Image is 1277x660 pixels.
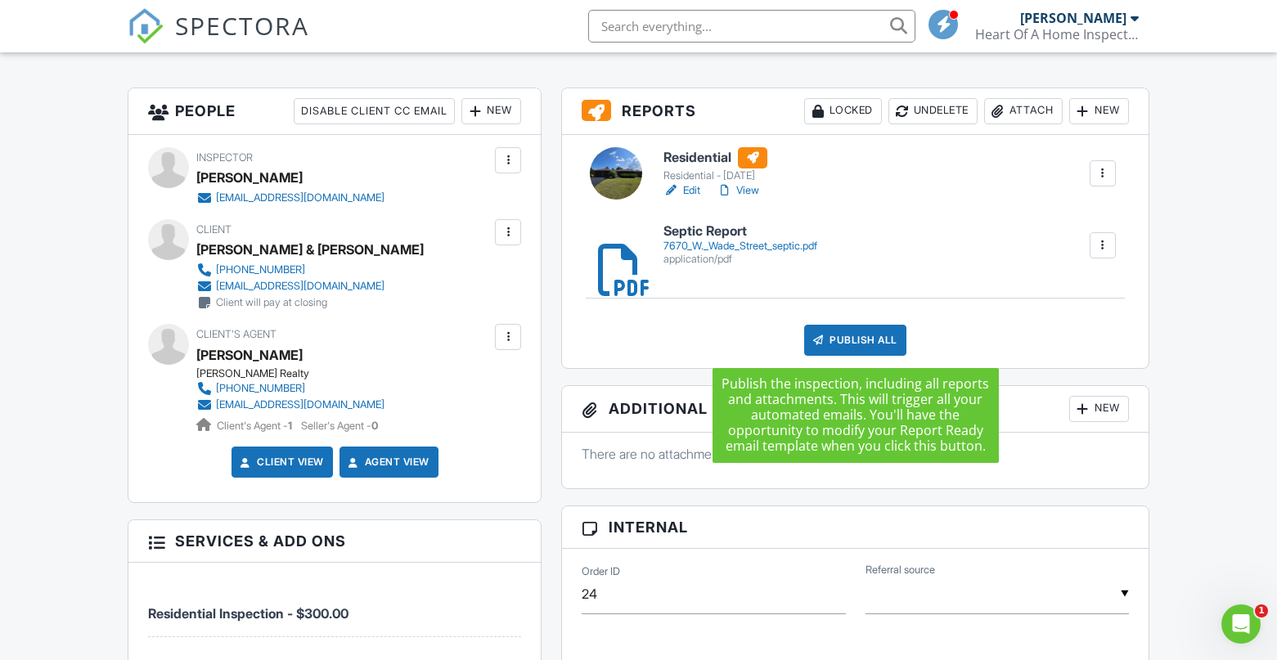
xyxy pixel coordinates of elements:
div: New [461,98,521,124]
span: Client's Agent - [217,420,295,432]
span: 1 [1255,604,1268,617]
li: Service: Residential Inspection [148,575,521,636]
a: Residential Residential - [DATE] [663,147,767,183]
a: [PHONE_NUMBER] [196,262,411,278]
a: Edit [663,182,700,199]
input: Search everything... [588,10,915,43]
img: The Best Home Inspection Software - Spectora [128,8,164,44]
div: [PERSON_NAME] [196,165,303,190]
h3: Internal [562,506,1148,549]
strong: 1 [288,420,292,432]
div: Undelete [888,98,978,124]
div: Disable Client CC Email [294,98,455,124]
div: [PHONE_NUMBER] [216,263,305,276]
span: Residential Inspection - $300.00 [148,605,348,622]
p: There are no attachments to this inspection. [582,445,1128,463]
a: Agent View [345,454,429,470]
h6: Residential [663,147,767,168]
div: Client will pay at closing [216,296,327,309]
div: application/pdf [663,253,817,266]
h6: Septic Report [663,224,817,239]
div: [EMAIL_ADDRESS][DOMAIN_NAME] [216,280,384,293]
span: Client [196,223,232,236]
div: 7670_W._Wade_Street_septic.pdf [663,240,817,253]
a: Client View [237,454,324,470]
div: Publish All [804,325,906,356]
h3: People [128,88,541,135]
div: New [1069,98,1129,124]
label: Order ID [582,564,620,579]
iframe: Intercom live chat [1221,604,1261,644]
span: Seller's Agent - [301,420,378,432]
div: Residential - [DATE] [663,169,767,182]
a: SPECTORA [128,22,309,56]
span: Client's Agent [196,328,277,340]
label: Referral source [866,563,935,577]
div: New [1069,396,1129,422]
a: View [717,182,759,199]
h3: Reports [562,88,1148,135]
div: Heart Of A Home Inspections [975,26,1139,43]
h3: Additional Documents [562,386,1148,433]
div: [PERSON_NAME] Realty [196,367,398,380]
a: [EMAIL_ADDRESS][DOMAIN_NAME] [196,397,384,413]
div: [PHONE_NUMBER] [216,382,305,395]
a: [PHONE_NUMBER] [196,380,384,397]
div: Attach [984,98,1063,124]
div: [EMAIL_ADDRESS][DOMAIN_NAME] [216,191,384,204]
div: Locked [804,98,882,124]
div: [PERSON_NAME] & [PERSON_NAME] [196,237,424,262]
div: [EMAIL_ADDRESS][DOMAIN_NAME] [216,398,384,411]
a: [EMAIL_ADDRESS][DOMAIN_NAME] [196,190,384,206]
span: SPECTORA [175,8,309,43]
h3: Services & Add ons [128,520,541,563]
a: [PERSON_NAME] [196,343,303,367]
div: [PERSON_NAME] [1020,10,1126,26]
a: [EMAIL_ADDRESS][DOMAIN_NAME] [196,278,411,294]
a: Septic Report 7670_W._Wade_Street_septic.pdf application/pdf [663,224,817,266]
span: Inspector [196,151,253,164]
strong: 0 [371,420,378,432]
